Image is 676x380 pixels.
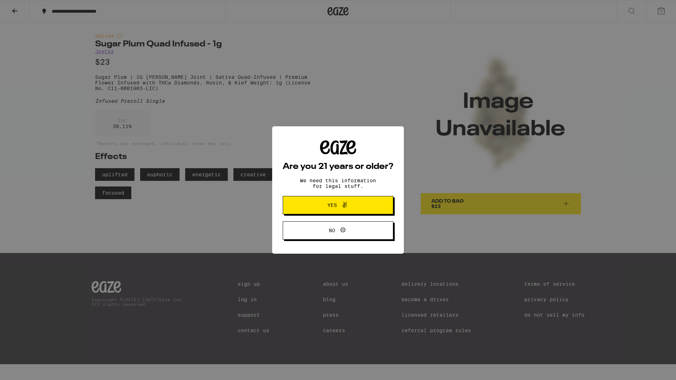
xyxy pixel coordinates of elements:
[294,178,382,189] p: We need this information for legal stuff.
[329,228,335,233] span: No
[327,203,337,208] span: Yes
[283,163,393,171] h2: Are you 21 years or older?
[283,221,393,240] button: No
[283,196,393,214] button: Yes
